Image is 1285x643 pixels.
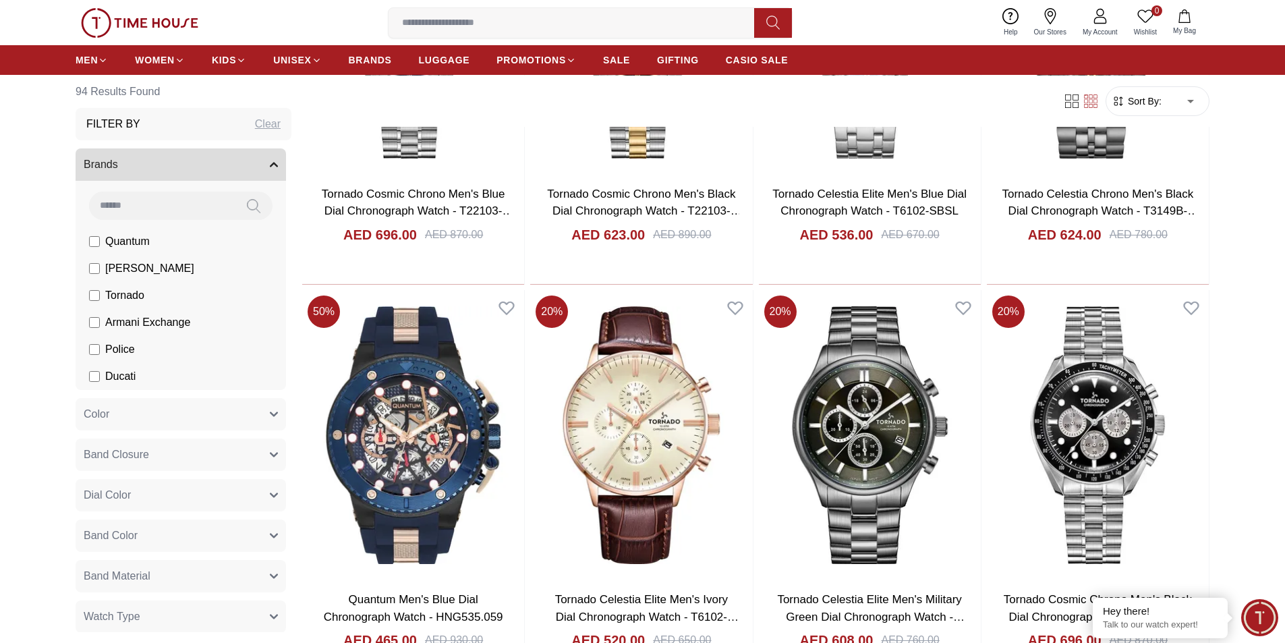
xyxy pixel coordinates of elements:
[1004,593,1198,640] a: Tornado Cosmic Chrono Men's Black Dial Chronograph Watch - T22103-SBSB
[1151,5,1162,16] span: 0
[105,341,135,358] span: Police
[1110,227,1168,243] div: AED 780.00
[76,398,286,430] button: Color
[1165,7,1204,38] button: My Bag
[343,225,417,244] h4: AED 696.00
[419,48,470,72] a: LUGGAGE
[81,8,198,38] img: ...
[555,593,739,640] a: Tornado Celestia Elite Men's Ivory Dial Chronograph Watch - T6102-RLDI
[324,593,503,623] a: Quantum Men's Blue Dial Chronograph Watch - HNG535.059
[212,53,236,67] span: KIDS
[987,290,1209,580] img: Tornado Cosmic Chrono Men's Black Dial Chronograph Watch - T22103-SBSB
[1028,225,1102,244] h4: AED 624.00
[84,157,118,173] span: Brands
[105,260,194,277] span: [PERSON_NAME]
[1168,26,1201,36] span: My Bag
[1103,619,1218,631] p: Talk to our watch expert!
[84,528,138,544] span: Band Color
[1126,5,1165,40] a: 0Wishlist
[302,290,524,580] img: Quantum Men's Blue Dial Chronograph Watch - HNG535.059
[777,593,965,640] a: Tornado Celestia Elite Men's Military Green Dial Chronograph Watch - T6106B-XBXH
[996,5,1026,40] a: Help
[530,290,752,580] img: Tornado Celestia Elite Men's Ivory Dial Chronograph Watch - T6102-RLDI
[255,116,281,132] div: Clear
[212,48,246,72] a: KIDS
[322,188,514,235] a: Tornado Cosmic Chrono Men's Blue Dial Chronograph Watch - T22103-SBSN
[76,479,286,511] button: Dial Color
[105,368,136,385] span: Ducati
[536,296,568,328] span: 20 %
[496,53,566,67] span: PROMOTIONS
[1129,27,1162,37] span: Wishlist
[84,568,150,584] span: Band Material
[425,227,483,243] div: AED 870.00
[349,53,392,67] span: BRANDS
[105,287,144,304] span: Tornado
[135,48,185,72] a: WOMEN
[76,439,286,471] button: Band Closure
[84,406,109,422] span: Color
[89,344,100,355] input: Police
[419,53,470,67] span: LUGGAGE
[1112,94,1162,108] button: Sort By:
[76,148,286,181] button: Brands
[1125,94,1162,108] span: Sort By:
[1077,27,1123,37] span: My Account
[84,609,140,625] span: Watch Type
[1026,5,1075,40] a: Our Stores
[759,290,981,580] img: Tornado Celestia Elite Men's Military Green Dial Chronograph Watch - T6106B-XBXH
[89,290,100,301] input: Tornado
[135,53,175,67] span: WOMEN
[726,48,789,72] a: CASIO SALE
[105,314,190,331] span: Armani Exchange
[86,116,140,132] h3: Filter By
[89,263,100,274] input: [PERSON_NAME]
[603,53,630,67] span: SALE
[496,48,576,72] a: PROMOTIONS
[881,227,939,243] div: AED 670.00
[571,225,645,244] h4: AED 623.00
[998,27,1023,37] span: Help
[603,48,630,72] a: SALE
[84,447,149,463] span: Band Closure
[76,48,108,72] a: MEN
[653,227,711,243] div: AED 890.00
[89,236,100,247] input: Quantum
[764,296,797,328] span: 20 %
[1241,599,1278,636] div: Chat Widget
[76,76,291,108] h6: 94 Results Found
[992,296,1025,328] span: 20 %
[89,371,100,382] input: Ducati
[84,487,131,503] span: Dial Color
[657,48,699,72] a: GIFTING
[349,48,392,72] a: BRANDS
[105,233,150,250] span: Quantum
[800,225,874,244] h4: AED 536.00
[76,520,286,552] button: Band Color
[76,560,286,592] button: Band Material
[76,53,98,67] span: MEN
[772,188,967,218] a: Tornado Celestia Elite Men's Blue Dial Chronograph Watch - T6102-SBSL
[1029,27,1072,37] span: Our Stores
[1103,605,1218,618] div: Hey there!
[76,600,286,633] button: Watch Type
[308,296,340,328] span: 50 %
[1002,188,1199,235] a: Tornado Celestia Chrono Men's Black Dial Chronograph Watch - T3149B-XBXBG
[89,317,100,328] input: Armani Exchange
[726,53,789,67] span: CASIO SALE
[273,48,321,72] a: UNISEX
[657,53,699,67] span: GIFTING
[547,188,741,235] a: Tornado Cosmic Chrono Men's Black Dial Chronograph Watch - T22103-TBTB
[273,53,311,67] span: UNISEX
